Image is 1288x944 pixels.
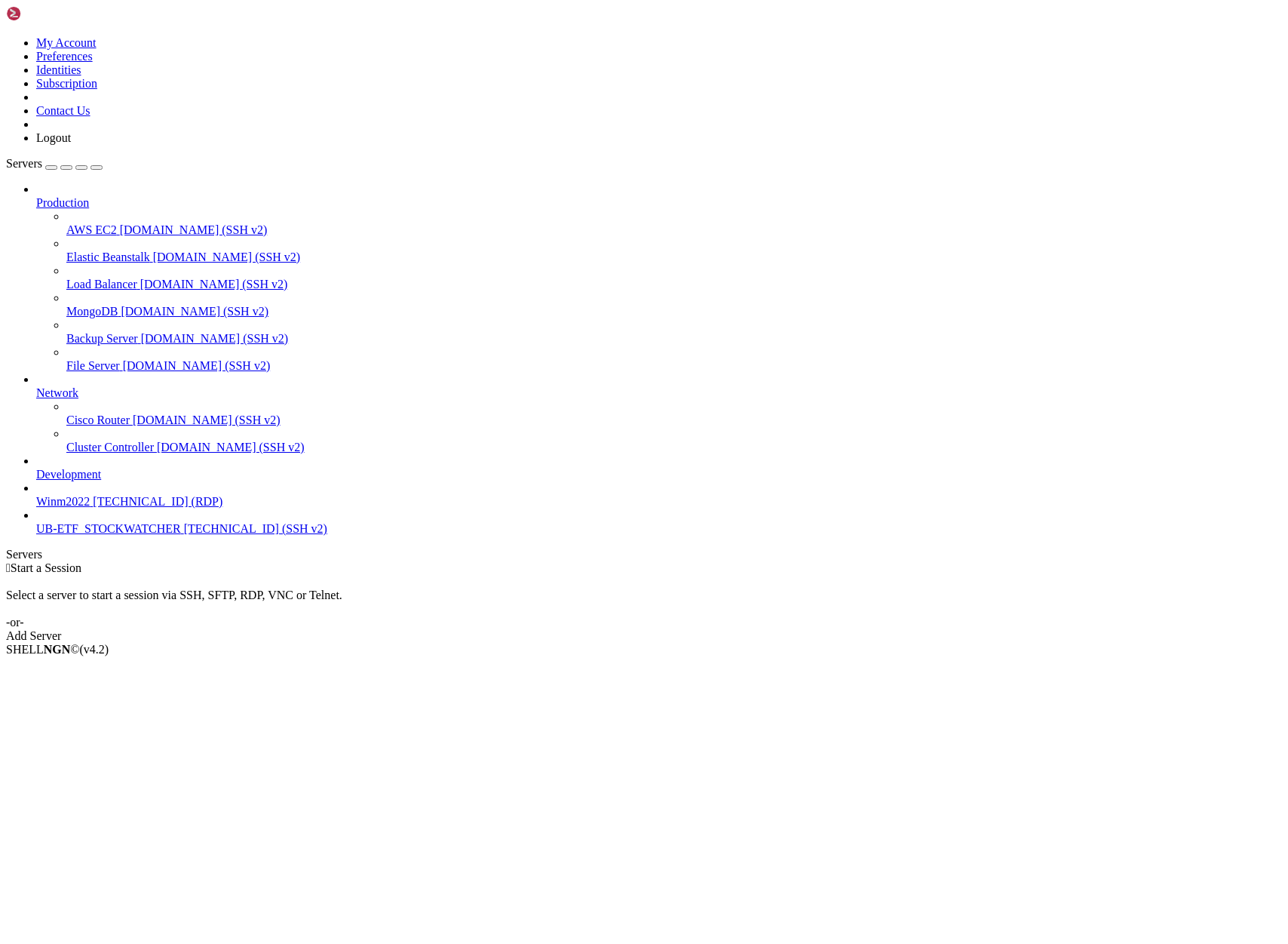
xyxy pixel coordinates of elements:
a: Development [36,468,1282,481]
a: AWS EC2 [DOMAIN_NAME] (SSH v2) [66,223,1282,237]
a: Servers [6,157,103,170]
span: [TECHNICAL_ID] (RDP) [93,495,222,508]
span: [DOMAIN_NAME] (SSH v2) [121,305,268,318]
span: [DOMAIN_NAME] (SSH v2) [140,278,288,291]
img: Shellngn [6,6,93,21]
span: [DOMAIN_NAME] (SSH v2) [141,332,289,345]
li: Backup Server [DOMAIN_NAME] (SSH v2) [66,318,1282,346]
span: Start a Session [11,561,81,574]
a: Contact Us [36,104,90,117]
a: Identities [36,63,81,76]
span: [DOMAIN_NAME] (SSH v2) [123,359,271,372]
a: Cluster Controller [DOMAIN_NAME] (SSH v2) [66,441,1282,454]
span: AWS EC2 [66,223,117,236]
li: Network [36,373,1282,454]
span: File Server [66,359,120,372]
span: [DOMAIN_NAME] (SSH v2) [120,223,268,236]
span: UB-ETF_STOCKWATCHER [36,522,181,535]
span: Network [36,386,78,399]
a: Backup Server [DOMAIN_NAME] (SSH v2) [66,332,1282,346]
a: Logout [36,131,71,144]
li: UB-ETF_STOCKWATCHER [TECHNICAL_ID] (SSH v2) [36,509,1282,536]
a: Winm2022 [TECHNICAL_ID] (RDP) [36,495,1282,509]
span: [DOMAIN_NAME] (SSH v2) [133,414,281,426]
a: Load Balancer [DOMAIN_NAME] (SSH v2) [66,278,1282,291]
span: Production [36,196,89,209]
li: Cisco Router [DOMAIN_NAME] (SSH v2) [66,400,1282,427]
a: Preferences [36,50,93,63]
li: AWS EC2 [DOMAIN_NAME] (SSH v2) [66,210,1282,237]
span: 4.2.0 [80,643,109,656]
span: Servers [6,157,42,170]
span: Backup Server [66,332,138,345]
span: Cluster Controller [66,441,154,454]
a: Cisco Router [DOMAIN_NAME] (SSH v2) [66,414,1282,427]
a: MongoDB [DOMAIN_NAME] (SSH v2) [66,305,1282,318]
span: [DOMAIN_NAME] (SSH v2) [157,441,305,454]
div: Servers [6,548,1282,561]
li: Winm2022 [TECHNICAL_ID] (RDP) [36,481,1282,509]
a: File Server [DOMAIN_NAME] (SSH v2) [66,359,1282,373]
li: MongoDB [DOMAIN_NAME] (SSH v2) [66,291,1282,318]
a: Subscription [36,77,97,90]
span: [DOMAIN_NAME] (SSH v2) [153,251,301,263]
li: Cluster Controller [DOMAIN_NAME] (SSH v2) [66,427,1282,454]
span: Development [36,468,101,481]
span: MongoDB [66,305,118,318]
a: My Account [36,36,97,49]
a: Production [36,196,1282,210]
li: Elastic Beanstalk [DOMAIN_NAME] (SSH v2) [66,237,1282,264]
a: UB-ETF_STOCKWATCHER [TECHNICAL_ID] (SSH v2) [36,522,1282,536]
li: Development [36,454,1282,481]
b: NGN [44,643,71,656]
a: Network [36,386,1282,400]
div: Select a server to start a session via SSH, SFTP, RDP, VNC or Telnet. -or- [6,575,1282,629]
span: Load Balancer [66,278,137,291]
span: Winm2022 [36,495,90,508]
div: Add Server [6,629,1282,643]
span:  [6,561,11,574]
span: SHELL © [6,643,109,656]
li: Production [36,183,1282,373]
span: Elastic Beanstalk [66,251,150,263]
span: [TECHNICAL_ID] (SSH v2) [184,522,327,535]
li: File Server [DOMAIN_NAME] (SSH v2) [66,346,1282,373]
a: Elastic Beanstalk [DOMAIN_NAME] (SSH v2) [66,251,1282,264]
li: Load Balancer [DOMAIN_NAME] (SSH v2) [66,264,1282,291]
span: Cisco Router [66,414,130,426]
